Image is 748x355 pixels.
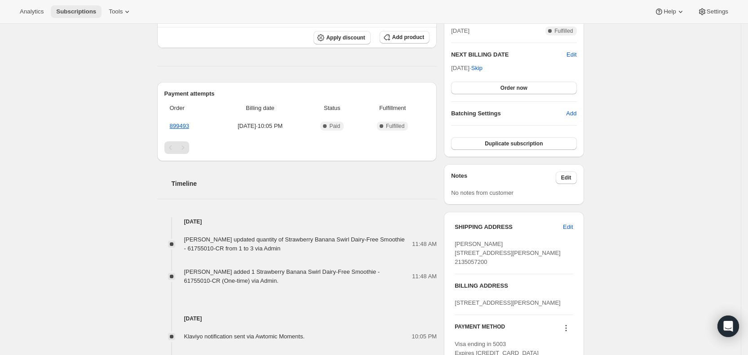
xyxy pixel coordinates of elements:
button: Apply discount [314,31,371,44]
span: Fulfilled [386,123,404,130]
span: Edit [561,174,571,181]
span: Klaviyo notification sent via Awtomic Moments. [184,333,305,340]
button: Help [649,5,690,18]
button: Skip [466,61,488,75]
span: [PERSON_NAME] [STREET_ADDRESS][PERSON_NAME] 2135057200 [455,241,561,265]
button: Analytics [14,5,49,18]
span: Tools [109,8,123,15]
span: Help [664,8,676,15]
button: Add product [380,31,429,44]
span: Settings [707,8,728,15]
button: Duplicate subscription [451,137,576,150]
button: Settings [692,5,734,18]
div: Open Intercom Messenger [717,316,739,337]
button: Add [561,106,582,121]
h4: [DATE] [157,217,437,226]
span: Add product [392,34,424,41]
span: [PERSON_NAME] added 1 Strawberry Banana Swirl Dairy-Free Smoothie - 61755010-CR (One-time) via Ad... [184,268,380,284]
span: Fulfillment [361,104,424,113]
span: [PERSON_NAME] updated quantity of Strawberry Banana Swirl Dairy-Free Smoothie - 61755010-CR from ... [184,236,405,252]
button: Edit [556,171,577,184]
span: No notes from customer [451,189,513,196]
span: Status [309,104,355,113]
h3: Notes [451,171,556,184]
nav: Pagination [164,141,430,154]
span: 11:48 AM [412,240,437,249]
span: Duplicate subscription [485,140,543,147]
h2: Payment attempts [164,89,430,98]
button: Subscriptions [51,5,102,18]
span: Billing date [217,104,303,113]
h4: [DATE] [157,314,437,323]
button: Edit [567,50,576,59]
span: Add [566,109,576,118]
h6: Batching Settings [451,109,566,118]
h2: NEXT BILLING DATE [451,50,567,59]
span: Paid [329,123,340,130]
span: 11:48 AM [412,272,437,281]
span: Skip [471,64,482,73]
span: [DATE] · 10:05 PM [217,122,303,131]
a: 899493 [170,123,189,129]
span: Apply discount [326,34,365,41]
button: Tools [103,5,137,18]
span: Subscriptions [56,8,96,15]
span: [STREET_ADDRESS][PERSON_NAME] [455,299,561,306]
button: Order now [451,82,576,94]
h3: PAYMENT METHOD [455,323,505,335]
span: [DATE] [451,26,469,35]
span: Edit [563,223,573,232]
h2: Timeline [172,179,437,188]
button: Edit [558,220,578,234]
h3: SHIPPING ADDRESS [455,223,563,232]
span: Order now [500,84,527,92]
span: [DATE] · [451,65,482,71]
th: Order [164,98,215,118]
span: 10:05 PM [412,332,437,341]
span: Analytics [20,8,44,15]
h3: BILLING ADDRESS [455,281,573,290]
span: Fulfilled [554,27,573,35]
